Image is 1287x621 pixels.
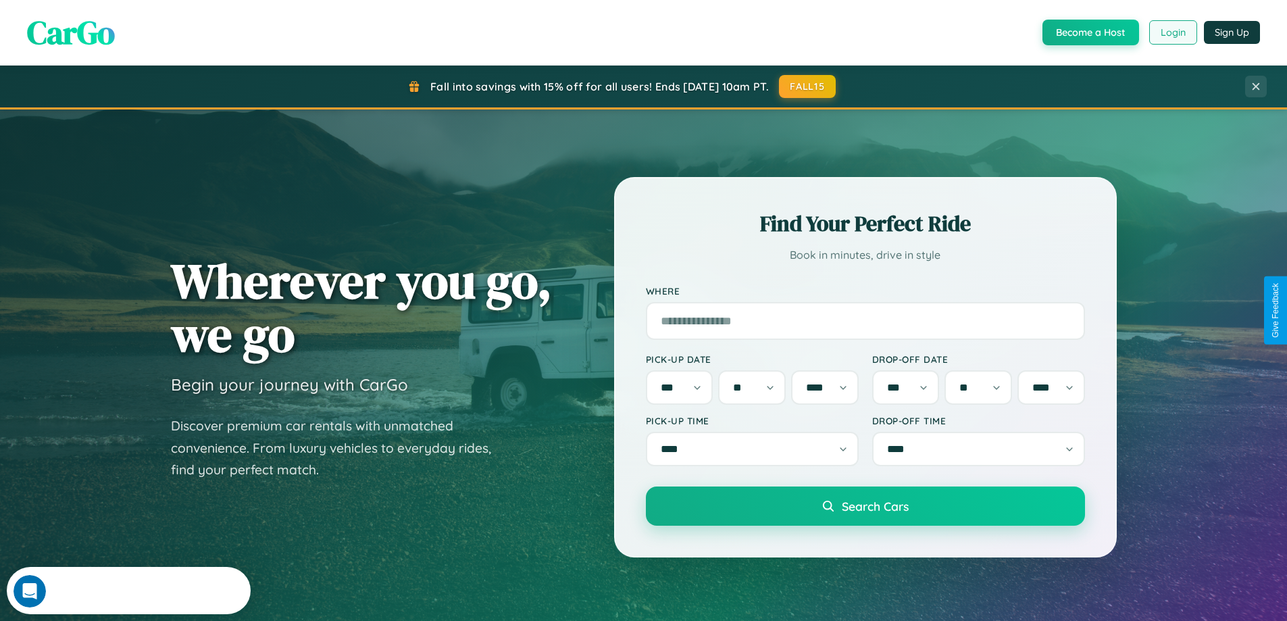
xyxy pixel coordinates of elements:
h3: Begin your journey with CarGo [171,374,408,395]
button: Search Cars [646,487,1085,526]
button: Login [1149,20,1197,45]
iframe: Intercom live chat discovery launcher [7,567,251,614]
button: Sign Up [1204,21,1260,44]
button: Become a Host [1042,20,1139,45]
span: Fall into savings with 15% off for all users! Ends [DATE] 10am PT. [430,80,769,93]
h2: Find Your Perfect Ride [646,209,1085,239]
label: Pick-up Time [646,415,859,426]
p: Discover premium car rentals with unmatched convenience. From luxury vehicles to everyday rides, ... [171,415,509,481]
h1: Wherever you go, we go [171,254,552,361]
span: Search Cars [842,499,909,514]
label: Drop-off Time [872,415,1085,426]
iframe: Intercom live chat [14,575,46,607]
span: CarGo [27,10,115,55]
label: Drop-off Date [872,353,1085,365]
div: Give Feedback [1271,283,1280,338]
label: Where [646,285,1085,297]
label: Pick-up Date [646,353,859,365]
p: Book in minutes, drive in style [646,245,1085,265]
button: FALL15 [779,75,836,98]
